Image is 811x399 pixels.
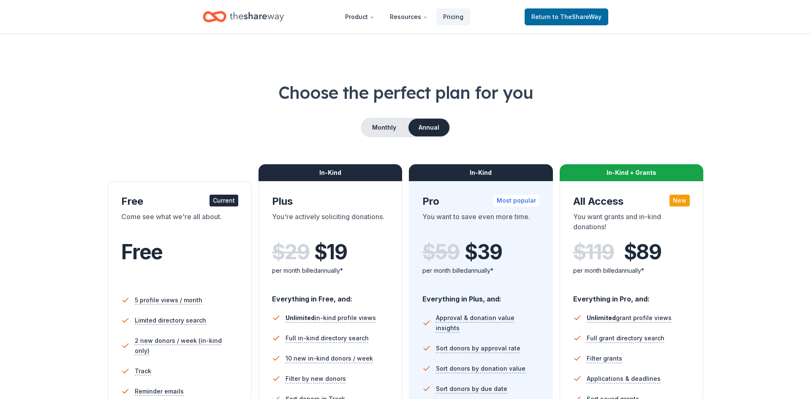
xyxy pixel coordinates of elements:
span: Return [531,12,601,22]
span: Filter grants [587,353,622,364]
span: 10 new in-kind donors / week [286,353,373,364]
a: Pricing [436,8,470,25]
button: Resources [383,8,435,25]
span: Unlimited [286,314,315,321]
div: You're actively soliciting donations. [272,212,389,235]
div: In-Kind [409,164,553,181]
div: per month billed annually* [422,266,539,276]
span: Approval & donation value insights [436,313,539,333]
div: per month billed annually* [573,266,690,276]
div: Current [210,195,238,206]
div: In-Kind + Grants [560,164,704,181]
div: All Access [573,195,690,208]
span: Applications & deadlines [587,374,661,384]
div: Most popular [493,195,539,206]
span: Limited directory search [135,315,206,326]
span: Free [121,239,163,264]
h1: Choose the perfect plan for you [34,81,777,104]
span: Reminder emails [135,386,184,396]
span: Track [135,366,151,376]
span: 2 new donors / week (in-kind only) [135,336,238,356]
div: Come see what we're all about. [121,212,238,235]
span: Sort donors by approval rate [436,343,520,353]
div: You want to save even more time. [422,212,539,235]
button: Product [338,8,381,25]
span: Full grant directory search [587,333,664,343]
span: $ 89 [624,240,661,264]
a: Returnto TheShareWay [525,8,608,25]
div: Everything in Plus, and: [422,287,539,304]
div: New [669,195,690,206]
span: in-kind profile views [286,314,376,321]
span: Sort donors by donation value [436,364,525,374]
div: Free [121,195,238,208]
div: You want grants and in-kind donations! [573,212,690,235]
span: 5 profile views / month [135,295,202,305]
span: Filter by new donors [286,374,346,384]
span: grant profile views [587,314,672,321]
button: Annual [408,119,449,136]
span: to TheShareWay [552,13,601,20]
span: $ 19 [314,240,347,264]
div: Plus [272,195,389,208]
div: In-Kind [259,164,403,181]
div: per month billed annually* [272,266,389,276]
div: Everything in Free, and: [272,287,389,304]
nav: Main [338,7,470,27]
span: Unlimited [587,314,616,321]
div: Everything in Pro, and: [573,287,690,304]
button: Monthly [362,119,407,136]
span: $ 39 [465,240,502,264]
span: Full in-kind directory search [286,333,369,343]
span: Sort donors by due date [436,384,507,394]
a: Home [203,7,284,27]
div: Pro [422,195,539,208]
